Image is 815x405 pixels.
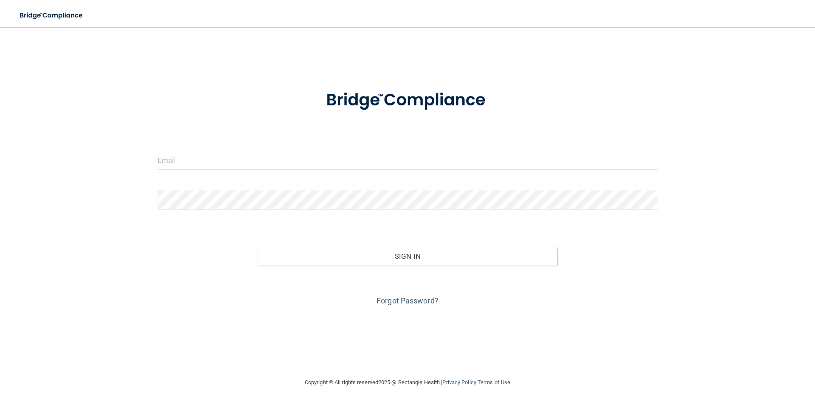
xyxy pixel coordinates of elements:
[478,379,510,385] a: Terms of Use
[442,379,476,385] a: Privacy Policy
[13,7,91,24] img: bridge_compliance_login_screen.278c3ca4.svg
[258,247,558,266] button: Sign In
[309,78,506,122] img: bridge_compliance_login_screen.278c3ca4.svg
[253,369,562,396] div: Copyright © All rights reserved 2025 @ Rectangle Health | |
[377,296,438,305] a: Forgot Password?
[157,150,658,170] input: Email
